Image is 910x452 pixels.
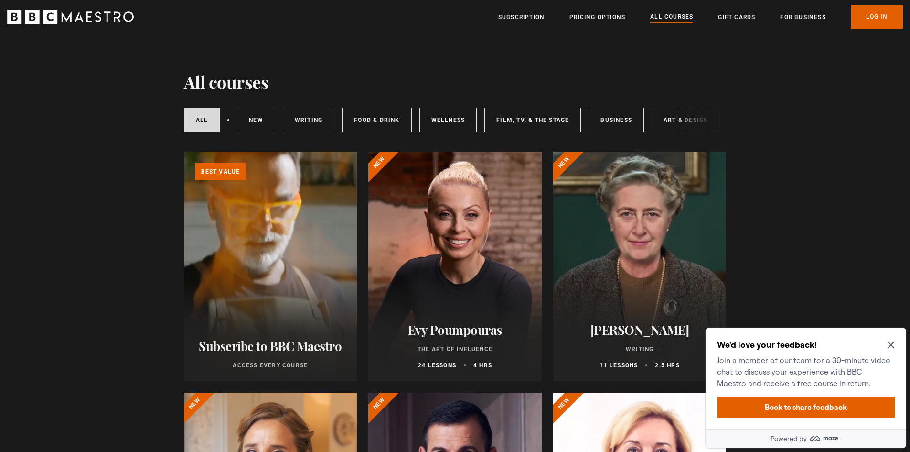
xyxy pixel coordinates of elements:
[484,108,581,132] a: Film, TV, & The Stage
[718,12,755,22] a: Gift Cards
[237,108,275,132] a: New
[418,361,456,370] p: 24 lessons
[380,345,530,353] p: The Art of Influence
[498,5,903,29] nav: Primary
[342,108,411,132] a: Food & Drink
[473,361,492,370] p: 4 hrs
[184,108,220,132] a: All
[565,322,715,337] h2: [PERSON_NAME]
[498,12,545,22] a: Subscription
[655,361,679,370] p: 2.5 hrs
[650,12,693,22] a: All Courses
[600,361,638,370] p: 11 lessons
[184,72,269,92] h1: All courses
[4,4,204,124] div: Optional study invitation
[652,108,720,132] a: Art & Design
[553,152,727,381] a: [PERSON_NAME] Writing 11 lessons 2.5 hrs New
[185,17,193,25] button: Close Maze Prompt
[368,152,542,381] a: Evy Poumpouras The Art of Influence 24 lessons 4 hrs New
[380,322,530,337] h2: Evy Poumpouras
[15,31,189,65] p: Join a member of our team for a 30-minute video chat to discuss your experience with BBC Maestro ...
[15,73,193,94] button: Book to share feedback
[7,10,134,24] svg: BBC Maestro
[589,108,644,132] a: Business
[195,163,246,180] p: Best value
[4,105,204,124] a: Powered by maze
[569,12,625,22] a: Pricing Options
[419,108,477,132] a: Wellness
[780,12,825,22] a: For business
[565,345,715,353] p: Writing
[283,108,334,132] a: Writing
[851,5,903,29] a: Log In
[15,15,189,27] h2: We'd love your feedback!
